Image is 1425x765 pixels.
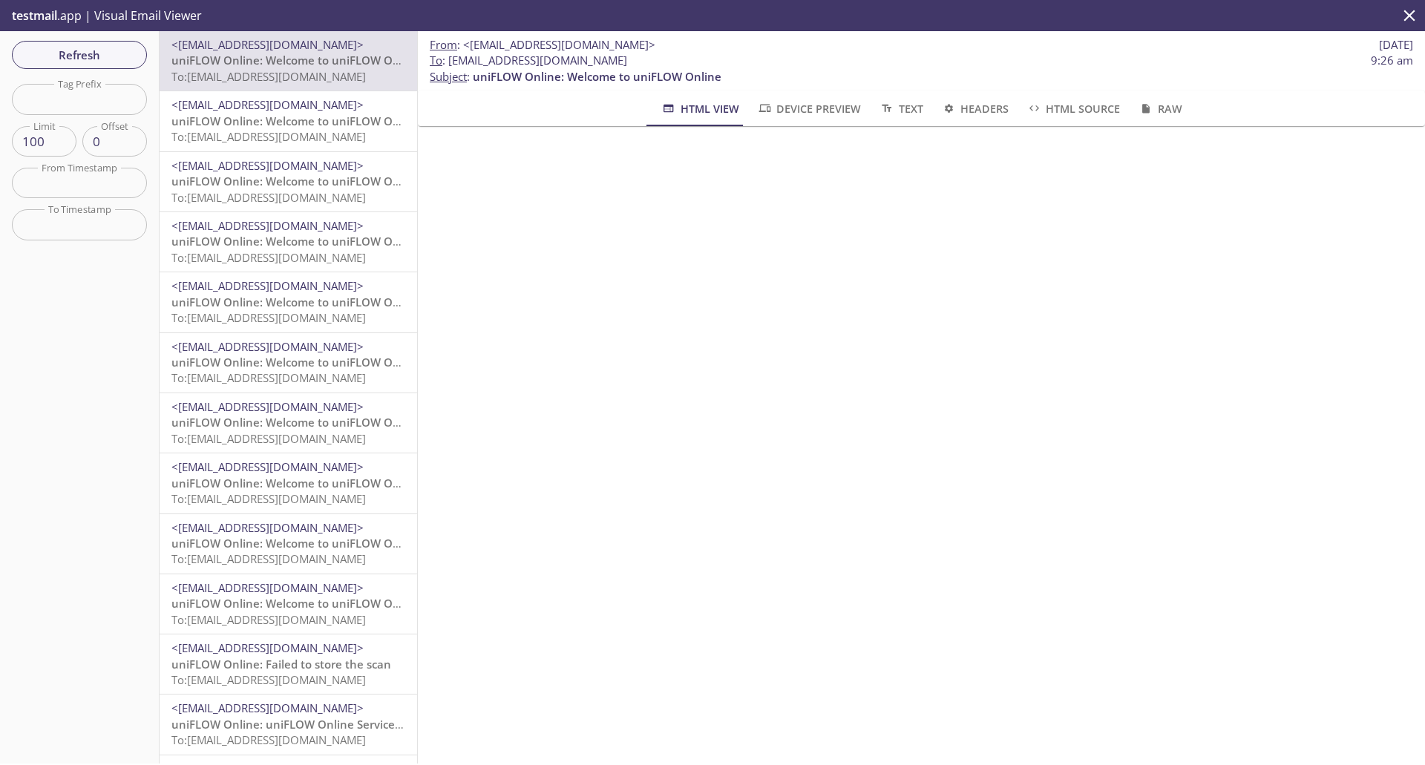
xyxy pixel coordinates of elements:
[430,69,467,84] span: Subject
[171,190,366,205] span: To: [EMAIL_ADDRESS][DOMAIN_NAME]
[430,37,457,52] span: From
[160,152,417,211] div: <[EMAIL_ADDRESS][DOMAIN_NAME]>uniFLOW Online: Welcome to uniFLOW OnlineTo:[EMAIL_ADDRESS][DOMAIN_...
[171,129,366,144] span: To: [EMAIL_ADDRESS][DOMAIN_NAME]
[160,574,417,634] div: <[EMAIL_ADDRESS][DOMAIN_NAME]>uniFLOW Online: Welcome to uniFLOW OnlineTo:[EMAIL_ADDRESS][DOMAIN_...
[171,114,420,128] span: uniFLOW Online: Welcome to uniFLOW Online
[171,476,420,490] span: uniFLOW Online: Welcome to uniFLOW Online
[171,278,364,293] span: <[EMAIL_ADDRESS][DOMAIN_NAME]>
[171,69,366,84] span: To: [EMAIL_ADDRESS][DOMAIN_NAME]
[160,453,417,513] div: <[EMAIL_ADDRESS][DOMAIN_NAME]>uniFLOW Online: Welcome to uniFLOW OnlineTo:[EMAIL_ADDRESS][DOMAIN_...
[171,295,420,309] span: uniFLOW Online: Welcome to uniFLOW Online
[171,657,391,672] span: uniFLOW Online: Failed to store the scan
[171,580,364,595] span: <[EMAIL_ADDRESS][DOMAIN_NAME]>
[1138,99,1182,118] span: Raw
[160,91,417,151] div: <[EMAIL_ADDRESS][DOMAIN_NAME]>uniFLOW Online: Welcome to uniFLOW OnlineTo:[EMAIL_ADDRESS][DOMAIN_...
[171,431,366,446] span: To: [EMAIL_ADDRESS][DOMAIN_NAME]
[160,31,417,91] div: <[EMAIL_ADDRESS][DOMAIN_NAME]>uniFLOW Online: Welcome to uniFLOW OnlineTo:[EMAIL_ADDRESS][DOMAIN_...
[171,53,420,68] span: uniFLOW Online: Welcome to uniFLOW Online
[171,551,366,566] span: To: [EMAIL_ADDRESS][DOMAIN_NAME]
[473,69,721,84] span: uniFLOW Online: Welcome to uniFLOW Online
[171,536,420,551] span: uniFLOW Online: Welcome to uniFLOW Online
[12,7,57,24] span: testmail
[171,355,420,370] span: uniFLOW Online: Welcome to uniFLOW Online
[160,272,417,332] div: <[EMAIL_ADDRESS][DOMAIN_NAME]>uniFLOW Online: Welcome to uniFLOW OnlineTo:[EMAIL_ADDRESS][DOMAIN_...
[171,717,430,732] span: uniFLOW Online: uniFLOW Online Service Expiry
[171,640,364,655] span: <[EMAIL_ADDRESS][DOMAIN_NAME]>
[12,41,147,69] button: Refresh
[661,99,738,118] span: HTML View
[430,37,655,53] span: :
[171,672,366,687] span: To: [EMAIL_ADDRESS][DOMAIN_NAME]
[171,310,366,325] span: To: [EMAIL_ADDRESS][DOMAIN_NAME]
[1026,99,1120,118] span: HTML Source
[160,634,417,694] div: <[EMAIL_ADDRESS][DOMAIN_NAME]>uniFLOW Online: Failed to store the scanTo:[EMAIL_ADDRESS][DOMAIN_N...
[171,158,364,173] span: <[EMAIL_ADDRESS][DOMAIN_NAME]>
[171,459,364,474] span: <[EMAIL_ADDRESS][DOMAIN_NAME]>
[757,99,861,118] span: Device Preview
[171,612,366,627] span: To: [EMAIL_ADDRESS][DOMAIN_NAME]
[879,99,923,118] span: Text
[171,97,364,112] span: <[EMAIL_ADDRESS][DOMAIN_NAME]>
[1379,37,1413,53] span: [DATE]
[430,53,442,68] span: To
[171,234,420,249] span: uniFLOW Online: Welcome to uniFLOW Online
[171,218,364,233] span: <[EMAIL_ADDRESS][DOMAIN_NAME]>
[941,99,1009,118] span: Headers
[171,37,364,52] span: <[EMAIL_ADDRESS][DOMAIN_NAME]>
[160,393,417,453] div: <[EMAIL_ADDRESS][DOMAIN_NAME]>uniFLOW Online: Welcome to uniFLOW OnlineTo:[EMAIL_ADDRESS][DOMAIN_...
[1371,53,1413,68] span: 9:26 am
[430,53,627,68] span: : [EMAIL_ADDRESS][DOMAIN_NAME]
[171,250,366,265] span: To: [EMAIL_ADDRESS][DOMAIN_NAME]
[430,53,1413,85] p: :
[171,596,420,611] span: uniFLOW Online: Welcome to uniFLOW Online
[160,514,417,574] div: <[EMAIL_ADDRESS][DOMAIN_NAME]>uniFLOW Online: Welcome to uniFLOW OnlineTo:[EMAIL_ADDRESS][DOMAIN_...
[24,45,135,65] span: Refresh
[160,212,417,272] div: <[EMAIL_ADDRESS][DOMAIN_NAME]>uniFLOW Online: Welcome to uniFLOW OnlineTo:[EMAIL_ADDRESS][DOMAIN_...
[171,700,364,715] span: <[EMAIL_ADDRESS][DOMAIN_NAME]>
[463,37,655,52] span: <[EMAIL_ADDRESS][DOMAIN_NAME]>
[171,491,366,506] span: To: [EMAIL_ADDRESS][DOMAIN_NAME]
[160,695,417,754] div: <[EMAIL_ADDRESS][DOMAIN_NAME]>uniFLOW Online: uniFLOW Online Service ExpiryTo:[EMAIL_ADDRESS][DOM...
[171,174,420,188] span: uniFLOW Online: Welcome to uniFLOW Online
[171,339,364,354] span: <[EMAIL_ADDRESS][DOMAIN_NAME]>
[171,520,364,535] span: <[EMAIL_ADDRESS][DOMAIN_NAME]>
[171,732,366,747] span: To: [EMAIL_ADDRESS][DOMAIN_NAME]
[160,333,417,393] div: <[EMAIL_ADDRESS][DOMAIN_NAME]>uniFLOW Online: Welcome to uniFLOW OnlineTo:[EMAIL_ADDRESS][DOMAIN_...
[171,415,420,430] span: uniFLOW Online: Welcome to uniFLOW Online
[171,399,364,414] span: <[EMAIL_ADDRESS][DOMAIN_NAME]>
[171,370,366,385] span: To: [EMAIL_ADDRESS][DOMAIN_NAME]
